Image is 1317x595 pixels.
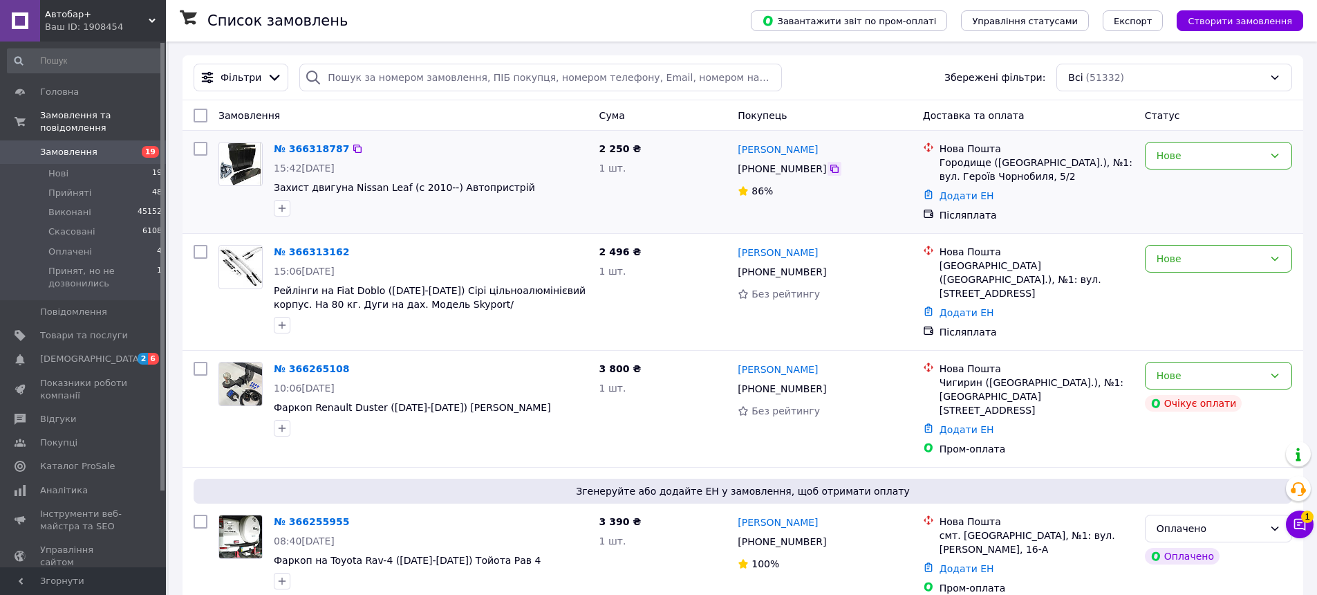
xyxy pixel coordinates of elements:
[40,86,79,98] span: Головна
[738,515,818,529] a: [PERSON_NAME]
[738,246,818,259] a: [PERSON_NAME]
[1157,148,1264,163] div: Нове
[1145,548,1220,565] div: Оплачено
[1157,368,1264,383] div: Нове
[940,529,1134,556] div: смт. [GEOGRAPHIC_DATA], №1: вул. [PERSON_NAME], 16-А
[138,353,149,365] span: 2
[40,413,76,425] span: Відгуки
[1163,15,1303,26] a: Створити замовлення
[218,110,280,121] span: Замовлення
[940,245,1134,259] div: Нова Пошта
[274,516,349,527] a: № 366255955
[48,226,95,238] span: Скасовані
[274,363,349,374] a: № 366265108
[48,206,91,219] span: Виконані
[142,146,159,158] span: 19
[1145,395,1242,412] div: Очікує оплати
[219,247,262,287] img: Фото товару
[599,535,626,547] span: 1 шт.
[940,156,1134,183] div: Городище ([GEOGRAPHIC_DATA].), №1: вул. Героїв Чорнобиля, 5/2
[221,71,261,84] span: Фільтри
[940,376,1134,417] div: Чигирин ([GEOGRAPHIC_DATA].), №1: [GEOGRAPHIC_DATA][STREET_ADDRESS]
[944,71,1045,84] span: Збережені фільтри:
[599,516,642,527] span: 3 390 ₴
[40,329,128,342] span: Товари та послуги
[751,405,820,416] span: Без рейтингу
[157,246,162,258] span: 4
[48,167,68,180] span: Нові
[274,555,541,566] a: Фаркоп на Toyota Rav-4 ([DATE]-[DATE]) Тойота Рав 4
[599,246,642,257] span: 2 496 ₴
[940,208,1134,222] div: Післяплата
[940,424,994,435] a: Додати ЕН
[1068,71,1083,84] span: Всі
[599,143,642,154] span: 2 250 ₴
[274,266,335,277] span: 15:06[DATE]
[274,402,551,413] a: Фаркоп Renault Duster ([DATE]-[DATE]) [PERSON_NAME]
[599,110,625,121] span: Cума
[599,266,626,277] span: 1 шт.
[599,163,626,174] span: 1 шт.
[199,484,1287,498] span: Згенеруйте або додайте ЕН у замовлення, щоб отримати оплату
[274,143,349,154] a: № 366318787
[40,306,107,318] span: Повідомлення
[738,383,826,394] span: [PHONE_NUMBER]
[40,484,88,497] span: Аналітика
[940,581,1134,595] div: Пром-оплата
[940,515,1134,529] div: Нова Пошта
[221,143,261,185] img: Фото товару
[940,442,1134,456] div: Пром-оплата
[751,185,773,196] span: 86%
[1103,10,1164,31] button: Експорт
[40,377,128,402] span: Показники роботи компанії
[940,362,1134,376] div: Нова Пошта
[45,21,166,33] div: Ваш ID: 1908454
[274,285,586,310] a: Рейлінги на Fiat Doblo ([DATE]-[DATE]) Сірі цільноалюмінієвий корпус. На 80 кг. Дуги на дах. Моде...
[738,143,818,156] a: [PERSON_NAME]
[152,167,162,180] span: 19
[7,48,163,73] input: Пошук
[923,110,1025,121] span: Доставка та оплата
[751,10,947,31] button: Завантажити звіт по пром-оплаті
[40,146,97,158] span: Замовлення
[40,109,166,134] span: Замовлення та повідомлення
[48,246,92,258] span: Оплачені
[738,363,818,376] a: [PERSON_NAME]
[40,460,115,473] span: Каталог ProSale
[1286,511,1314,538] button: Чат з покупцем1
[274,246,349,257] a: № 366313162
[219,515,262,558] img: Фото товару
[218,362,263,406] a: Фото товару
[40,508,128,533] span: Інструменти веб-майстра та SEO
[48,265,157,290] span: Принят, но не дозвонились
[152,187,162,199] span: 48
[45,8,149,21] span: Автобар+
[1157,521,1264,536] div: Оплачено
[751,289,820,300] span: Без рейтингу
[1188,16,1292,26] span: Створити замовлення
[599,363,642,374] span: 3 800 ₴
[274,535,335,547] span: 08:40[DATE]
[142,226,162,238] span: 6108
[48,187,91,199] span: Прийняті
[148,353,159,365] span: 6
[274,383,335,394] span: 10:06[DATE]
[274,182,535,193] a: Захист двигуна Nissan Leaf (c 2010--) Автопристрій
[940,307,994,318] a: Додати ЕН
[207,12,348,29] h1: Список замовлень
[762,15,936,27] span: Завантажити звіт по пром-оплаті
[940,563,994,574] a: Додати ЕН
[738,266,826,277] span: [PHONE_NUMBER]
[40,437,77,449] span: Покупці
[40,544,128,569] span: Управління сайтом
[599,383,626,394] span: 1 шт.
[972,16,1078,26] span: Управління статусами
[738,163,826,174] span: [PHONE_NUMBER]
[940,142,1134,156] div: Нова Пошта
[218,245,263,289] a: Фото товару
[940,259,1134,300] div: [GEOGRAPHIC_DATA] ([GEOGRAPHIC_DATA].), №1: вул. [STREET_ADDRESS]
[299,64,781,91] input: Пошук за номером замовлення, ПІБ покупця, номером телефону, Email, номером накладної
